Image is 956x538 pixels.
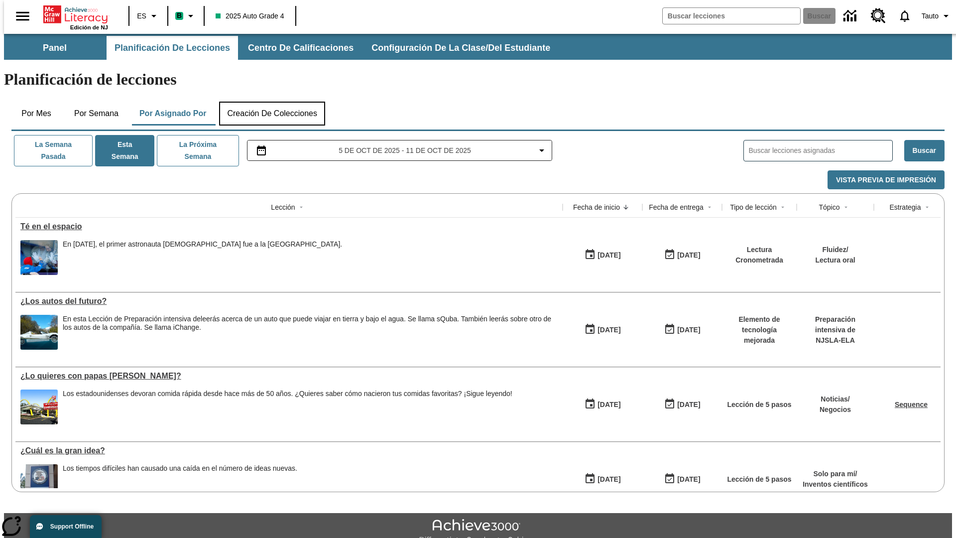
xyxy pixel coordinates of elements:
span: Panel [43,42,67,54]
div: [DATE] [677,473,700,486]
button: Configuración de la clase/del estudiante [363,36,558,60]
button: Esta semana [95,135,154,166]
a: ¿Los autos del futuro? , Lecciones [20,297,558,306]
button: Panel [5,36,105,60]
span: 2025 Auto Grade 4 [216,11,284,21]
button: Sort [620,201,632,213]
a: Centro de recursos, Se abrirá en una pestaña nueva. [865,2,892,29]
button: Support Offline [30,515,102,538]
button: Sort [295,201,307,213]
img: Uno de los primeros locales de McDonald's, con el icónico letrero rojo y los arcos amarillos. [20,390,58,424]
div: [DATE] [597,249,620,262]
span: Support Offline [50,523,94,530]
p: Lección de 5 pasos [727,400,791,410]
div: Portada [43,3,108,30]
a: Centro de información [837,2,865,30]
div: Fecha de inicio [573,202,620,212]
div: [DATE] [597,473,620,486]
button: Boost El color de la clase es verde menta. Cambiar el color de la clase. [171,7,201,25]
a: Sequence [895,401,928,408]
div: Tópico [819,202,839,212]
button: Centro de calificaciones [240,36,361,60]
img: Letrero cerca de un edificio dice Oficina de Patentes y Marcas de los Estados Unidos. La economía... [20,464,58,499]
button: Lenguaje: ES, Selecciona un idioma [132,7,164,25]
div: [DATE] [597,399,620,411]
svg: Collapse Date Range Filter [536,144,548,156]
p: Noticias / [820,394,851,404]
div: Tipo de lección [730,202,777,212]
testabrev: leerás acerca de un auto que puede viajar en tierra y bajo el agua. Se llama sQuba. También leerá... [63,315,551,331]
button: 04/13/26: Último día en que podrá accederse la lección [661,470,704,489]
div: Subbarra de navegación [4,34,952,60]
button: Creación de colecciones [219,102,325,126]
button: Sort [704,201,716,213]
button: 07/23/25: Primer día en que estuvo disponible la lección [581,320,624,339]
button: 07/20/26: Último día en que podrá accederse la lección [661,395,704,414]
div: Té en el espacio [20,222,558,231]
button: 07/14/25: Primer día en que estuvo disponible la lección [581,395,624,414]
div: Subbarra de navegación [4,36,559,60]
input: Buscar campo [663,8,800,24]
div: ¿Lo quieres con papas fritas? [20,372,558,381]
button: Buscar [904,140,945,161]
button: La próxima semana [157,135,239,166]
div: En esta Lección de Preparación intensiva de [63,315,558,332]
span: Los estadounidenses devoran comida rápida desde hace más de 50 años. ¿Quieres saber cómo nacieron... [63,390,512,424]
a: Portada [43,4,108,24]
button: Por asignado por [131,102,215,126]
div: [DATE] [677,399,700,411]
a: Té en el espacio, Lecciones [20,222,558,231]
div: Estrategia [889,202,921,212]
div: En [DATE], el primer astronauta [DEMOGRAPHIC_DATA] fue a la [GEOGRAPHIC_DATA]. [63,240,342,249]
p: Negocios [820,404,851,415]
button: Seleccione el intervalo de fechas opción del menú [251,144,548,156]
button: 10/12/25: Último día en que podrá accederse la lección [661,246,704,265]
p: Lección de 5 pasos [727,474,791,485]
p: Fluidez / [815,245,855,255]
a: Notificaciones [892,3,918,29]
button: Sort [777,201,789,213]
button: Vista previa de impresión [828,170,945,190]
a: ¿Cuál es la gran idea?, Lecciones [20,446,558,455]
span: Planificación de lecciones [115,42,230,54]
div: [DATE] [677,249,700,262]
button: 04/07/25: Primer día en que estuvo disponible la lección [581,470,624,489]
button: 06/30/26: Último día en que podrá accederse la lección [661,320,704,339]
div: En diciembre de 2015, el primer astronauta británico fue a la Estación Espacial Internacional. [63,240,342,275]
div: Los tiempos difíciles han causado una caída en el número de ideas nuevas. [63,464,297,499]
button: 10/06/25: Primer día en que estuvo disponible la lección [581,246,624,265]
span: 5 de oct de 2025 - 11 de oct de 2025 [339,145,471,156]
div: Lección [271,202,295,212]
button: Por mes [11,102,61,126]
div: Fecha de entrega [649,202,704,212]
button: Sort [921,201,933,213]
span: Configuración de la clase/del estudiante [371,42,550,54]
button: Perfil/Configuración [918,7,956,25]
div: En esta Lección de Preparación intensiva de leerás acerca de un auto que puede viajar en tierra y... [63,315,558,350]
span: B [177,9,182,22]
p: Solo para mí / [803,469,868,479]
div: Los tiempos difíciles han causado una caída en el número de ideas nuevas. [63,464,297,473]
p: Elemento de tecnología mejorada [727,314,792,346]
button: Abrir el menú lateral [8,1,37,31]
img: Un automóvil de alta tecnología flotando en el agua. [20,315,58,350]
p: Lectura oral [815,255,855,266]
div: Los estadounidenses devoran comida rápida desde hace más de 50 años. ¿Quieres saber cómo nacieron... [63,390,512,398]
input: Buscar lecciones asignadas [749,143,892,158]
span: Edición de NJ [70,24,108,30]
h1: Planificación de lecciones [4,70,952,89]
button: Planificación de lecciones [107,36,238,60]
p: Lectura Cronometrada [727,245,792,266]
button: Sort [840,201,852,213]
p: Preparación intensiva de NJSLA-ELA [802,314,869,346]
a: ¿Lo quieres con papas fritas?, Lecciones [20,372,558,381]
span: Centro de calificaciones [248,42,354,54]
button: Por semana [66,102,126,126]
div: [DATE] [597,324,620,336]
p: Inventos científicos [803,479,868,490]
button: La semana pasada [14,135,93,166]
div: ¿Cuál es la gran idea? [20,446,558,455]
